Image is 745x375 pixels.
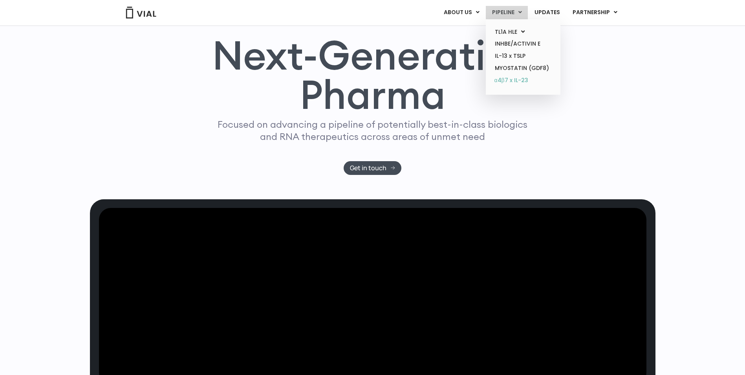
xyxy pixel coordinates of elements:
a: PARTNERSHIPMenu Toggle [566,6,624,19]
a: Get in touch [344,161,401,175]
a: MYOSTATIN (GDF8) [489,62,557,74]
a: IL-13 x TSLP [489,50,557,62]
img: Vial Logo [125,7,157,18]
h1: Next-Generation Pharma [203,35,543,115]
a: PIPELINEMenu Toggle [486,6,528,19]
a: TL1A HLEMenu Toggle [489,26,557,38]
a: ABOUT USMenu Toggle [437,6,485,19]
a: α4β7 x IL-23 [489,74,557,87]
a: INHBE/ACTIVIN E [489,38,557,50]
span: Get in touch [350,165,386,171]
p: Focused on advancing a pipeline of potentially best-in-class biologics and RNA therapeutics acros... [214,118,531,143]
a: UPDATES [528,6,566,19]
